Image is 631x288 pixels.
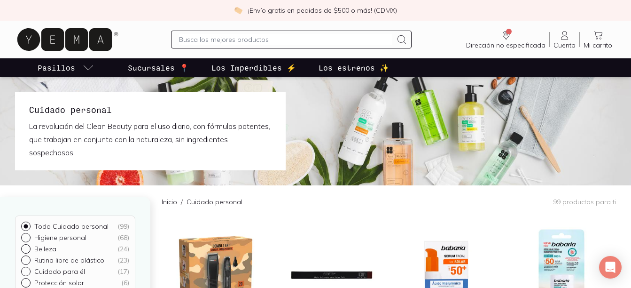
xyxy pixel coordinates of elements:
p: Rutina libre de plástico [34,256,104,264]
p: Belleza [34,245,56,253]
div: ( 68 ) [117,233,129,242]
div: ( 6 ) [121,279,129,287]
p: Protección solar [34,279,84,287]
input: Busca los mejores productos [179,34,392,45]
p: Los Imperdibles ⚡️ [211,62,296,73]
a: pasillo-todos-link [36,58,96,77]
h1: Cuidado personal [29,104,272,116]
a: Sucursales 📍 [126,58,191,77]
p: Cuidado personal [187,197,242,207]
p: ¡Envío gratis en pedidos de $500 o más! (CDMX) [248,6,397,15]
a: Mi carrito [580,30,616,49]
div: ( 17 ) [117,267,129,276]
p: Sucursales 📍 [128,62,189,73]
a: Dirección no especificada [462,30,549,49]
a: Los Imperdibles ⚡️ [210,58,298,77]
p: Higiene personal [34,233,86,242]
a: Los estrenos ✨ [317,58,391,77]
p: Los estrenos ✨ [319,62,389,73]
span: Cuenta [553,41,576,49]
p: Pasillos [38,62,75,73]
img: check [234,6,242,15]
a: Cuenta [550,30,579,49]
span: Mi carrito [584,41,612,49]
p: 99 productos para ti [553,198,616,206]
div: ( 24 ) [117,245,129,253]
p: Todo Cuidado personal [34,222,109,231]
a: Inicio [162,198,177,206]
p: La revolución del Clean Beauty para el uso diario, con fórmulas potentes, que trabajan en conjunt... [29,120,272,159]
span: Dirección no especificada [466,41,545,49]
p: Cuidado para él [34,267,85,276]
span: / [177,197,187,207]
div: ( 99 ) [117,222,129,231]
div: Open Intercom Messenger [599,256,622,279]
div: ( 23 ) [117,256,129,264]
